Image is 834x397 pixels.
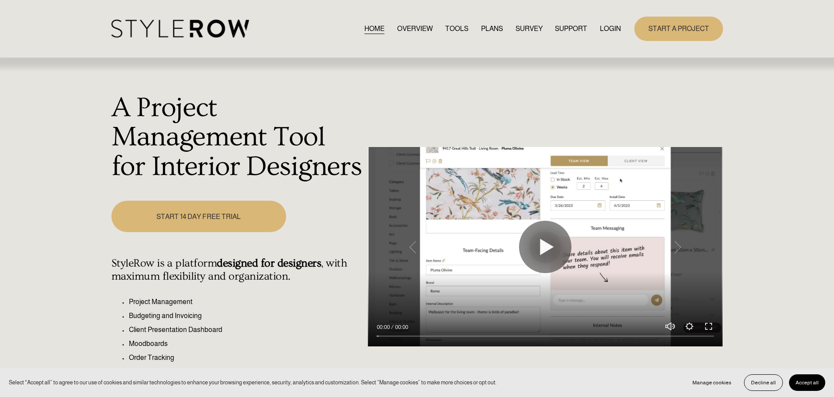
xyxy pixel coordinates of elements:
img: StyleRow [111,20,249,38]
a: PLANS [481,23,503,34]
p: Select “Accept all” to agree to our use of cookies and similar technologies to enhance your brows... [9,378,497,387]
a: SURVEY [516,23,543,34]
span: SUPPORT [555,24,587,34]
h4: StyleRow is a platform , with maximum flexibility and organization. [111,257,363,283]
h1: A Project Management Tool for Interior Designers [111,93,363,182]
a: OVERVIEW [397,23,433,34]
a: folder dropdown [555,23,587,34]
a: TOOLS [445,23,468,34]
span: Accept all [796,380,819,386]
button: Manage cookies [686,374,738,391]
span: Manage cookies [692,380,731,386]
span: Decline all [751,380,776,386]
div: Current time [377,323,392,332]
div: Duration [392,323,410,332]
a: START 14 DAY FREE TRIAL [111,201,286,232]
p: Project Management [129,297,363,307]
strong: designed for designers [217,257,321,270]
p: Moodboards [129,339,363,349]
button: Play [519,221,571,273]
a: HOME [364,23,384,34]
p: Client Presentation Dashboard [129,325,363,335]
a: LOGIN [600,23,621,34]
p: Budgeting and Invoicing [129,311,363,321]
p: Order Tracking [129,353,363,363]
button: Accept all [789,374,825,391]
a: START A PROJECT [634,17,723,41]
button: Decline all [744,374,783,391]
input: Seek [377,333,714,339]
